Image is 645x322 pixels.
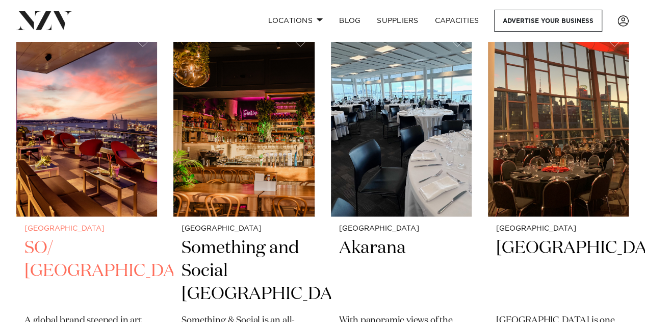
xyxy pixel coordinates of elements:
[260,10,331,32] a: Locations
[339,236,463,305] h2: Akarana
[496,236,621,305] h2: [GEOGRAPHIC_DATA]
[24,236,149,305] h2: SO/ [GEOGRAPHIC_DATA]
[24,225,149,232] small: [GEOGRAPHIC_DATA]
[182,225,306,232] small: [GEOGRAPHIC_DATA]
[369,10,426,32] a: SUPPLIERS
[16,11,72,30] img: nzv-logo.png
[494,10,602,32] a: Advertise your business
[496,225,621,232] small: [GEOGRAPHIC_DATA]
[339,225,463,232] small: [GEOGRAPHIC_DATA]
[427,10,487,32] a: Capacities
[331,10,369,32] a: BLOG
[182,236,306,305] h2: Something and Social [GEOGRAPHIC_DATA]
